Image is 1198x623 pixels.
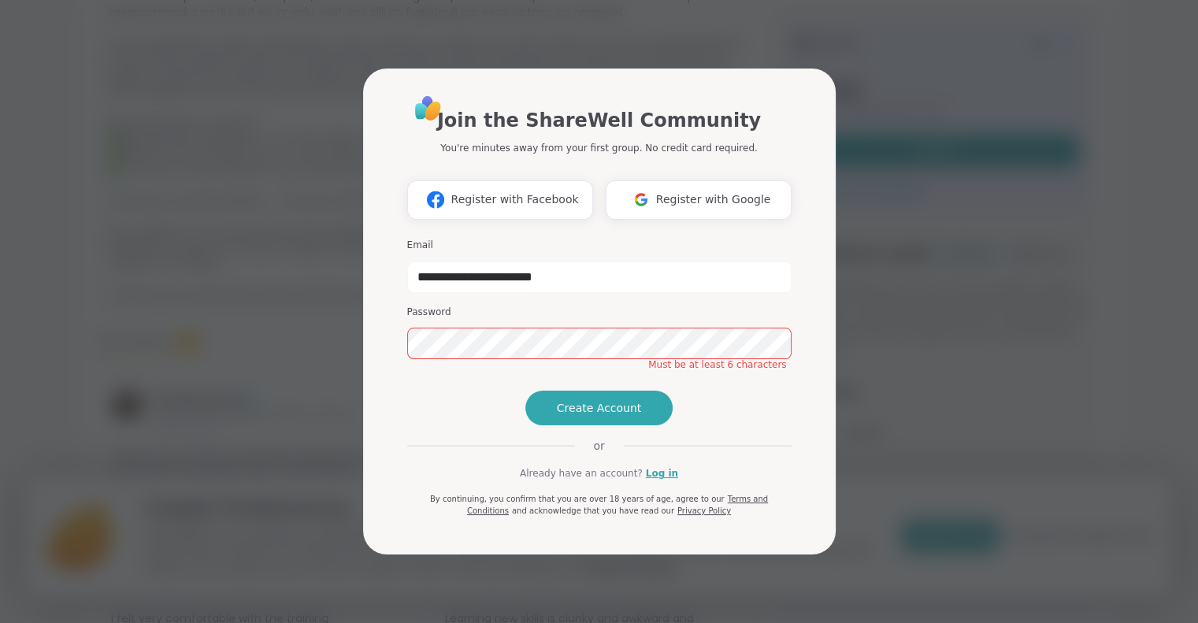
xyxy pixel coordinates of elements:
[421,185,451,214] img: ShareWell Logomark
[512,506,674,515] span: and acknowledge that you have read our
[677,506,731,515] a: Privacy Policy
[656,191,771,208] span: Register with Google
[437,106,761,135] h1: Join the ShareWell Community
[410,91,446,126] img: ShareWell Logo
[407,239,792,252] h3: Email
[557,400,642,416] span: Create Account
[451,191,578,208] span: Register with Facebook
[440,141,757,155] p: You're minutes away from your first group. No credit card required.
[525,391,673,425] button: Create Account
[520,466,643,480] span: Already have an account?
[646,466,678,480] a: Log in
[606,180,792,220] button: Register with Google
[574,438,623,454] span: or
[626,185,656,214] img: ShareWell Logomark
[407,306,792,319] h3: Password
[648,358,786,371] span: Must be at least 6 characters
[430,495,725,503] span: By continuing, you confirm that you are over 18 years of age, agree to our
[407,180,593,220] button: Register with Facebook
